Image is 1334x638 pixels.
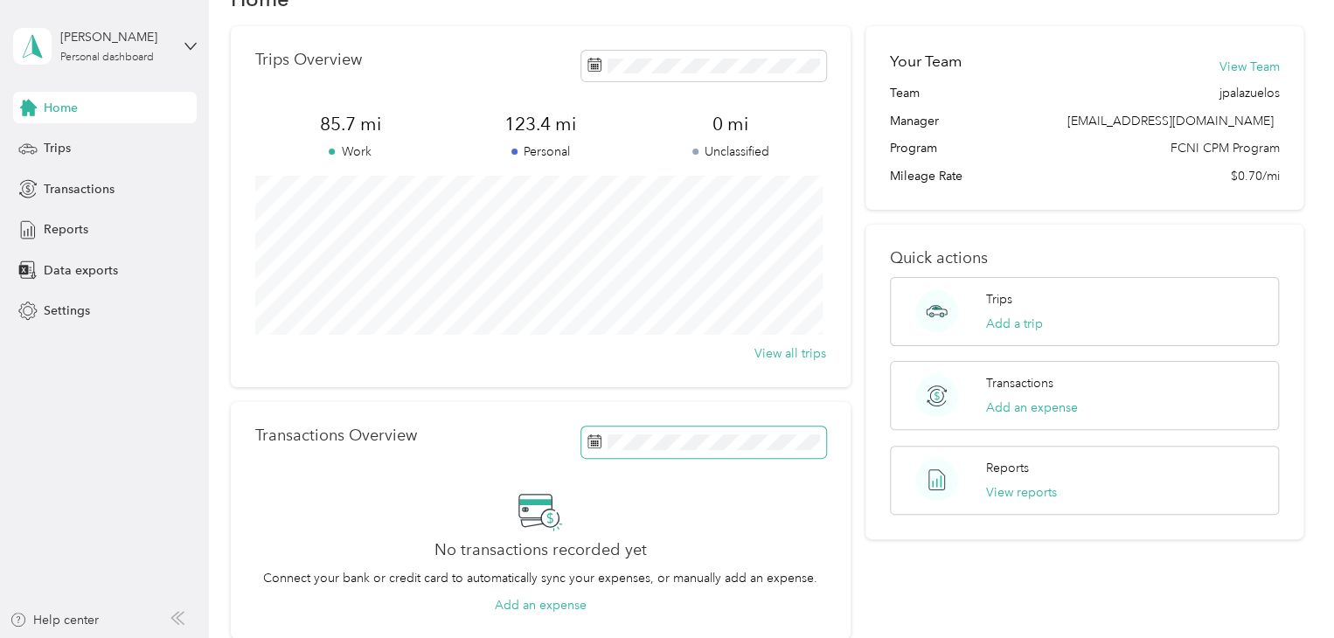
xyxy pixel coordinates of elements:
span: jpalazuelos [1219,84,1279,102]
button: View all trips [754,344,826,363]
span: Reports [44,220,88,239]
div: Personal dashboard [60,52,154,63]
div: [PERSON_NAME] [60,28,170,46]
button: Add an expense [986,399,1078,417]
span: Home [44,99,78,117]
span: Mileage Rate [890,167,962,185]
span: Program [890,139,937,157]
span: Team [890,84,920,102]
h2: Your Team [890,51,962,73]
p: Trips [986,290,1012,309]
p: Unclassified [636,142,826,161]
p: Transactions [986,374,1053,392]
button: Add an expense [495,596,587,614]
p: Personal [445,142,636,161]
span: Trips [44,139,71,157]
span: 0 mi [636,112,826,136]
span: Settings [44,302,90,320]
span: Data exports [44,261,118,280]
h2: No transactions recorded yet [434,541,647,559]
span: [EMAIL_ADDRESS][DOMAIN_NAME] [1067,114,1273,128]
iframe: Everlance-gr Chat Button Frame [1236,540,1334,638]
p: Trips Overview [255,51,362,69]
span: Transactions [44,180,115,198]
p: Quick actions [890,249,1279,267]
button: View Team [1219,58,1279,76]
button: Help center [10,611,99,629]
p: Transactions Overview [255,426,417,445]
p: Reports [986,459,1029,477]
span: Manager [890,112,939,130]
p: Connect your bank or credit card to automatically sync your expenses, or manually add an expense. [263,569,817,587]
span: FCNI CPM Program [1170,139,1279,157]
button: Add a trip [986,315,1043,333]
span: 123.4 mi [445,112,636,136]
button: View reports [986,483,1057,502]
p: Work [255,142,446,161]
span: $0.70/mi [1230,167,1279,185]
span: 85.7 mi [255,112,446,136]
